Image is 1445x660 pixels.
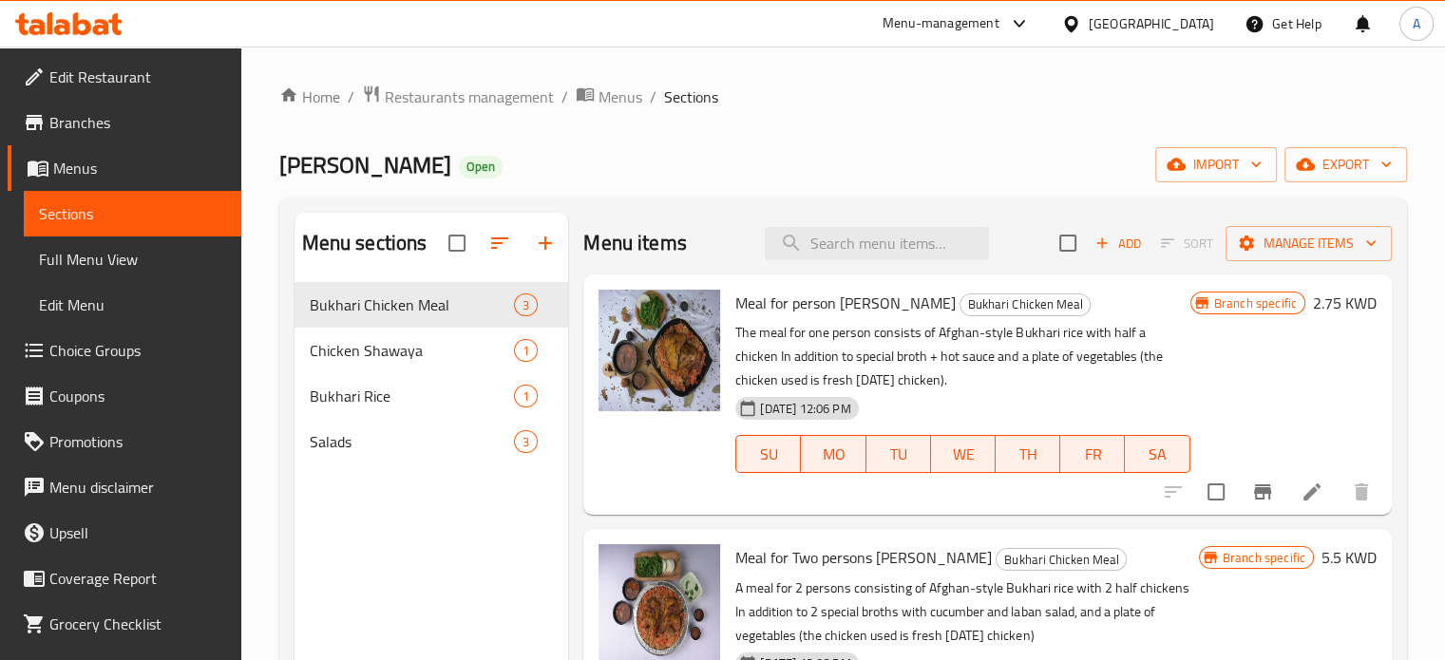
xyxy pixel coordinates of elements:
button: SA [1125,435,1189,473]
span: Menus [53,157,226,179]
h6: 5.5 KWD [1321,544,1377,571]
a: Edit menu item [1301,481,1323,503]
span: Bukhari Chicken Meal [960,293,1090,315]
div: items [514,293,538,316]
span: TH [1003,441,1053,468]
a: Edit Menu [24,282,241,328]
button: Branch-specific-item [1240,469,1285,515]
span: Select to update [1196,472,1236,512]
p: A meal for 2 persons consisting of Afghan-style Bukhari rice with 2 half chickens In addition to ... [735,576,1198,648]
button: export [1284,147,1407,182]
span: Select section first [1149,229,1226,258]
input: search [765,227,989,260]
span: Chicken Shawaya [310,339,515,362]
h6: 2.75 KWD [1313,290,1377,316]
span: Choice Groups [49,339,226,362]
button: Add [1088,229,1149,258]
nav: breadcrumb [279,85,1407,109]
span: Add item [1088,229,1149,258]
a: Choice Groups [8,328,241,373]
span: Sections [39,202,226,225]
button: Add section [523,220,568,266]
a: Menus [576,85,642,109]
button: import [1155,147,1277,182]
div: Menu-management [883,12,999,35]
span: 3 [515,296,537,314]
span: export [1300,153,1392,177]
span: Select section [1048,223,1088,263]
div: Bukhari Chicken Meal [960,293,1091,316]
a: Menus [8,145,241,191]
li: / [348,85,354,108]
a: Promotions [8,419,241,464]
a: Edit Restaurant [8,54,241,100]
li: / [561,85,568,108]
span: Full Menu View [39,248,226,271]
span: Bukhari Chicken Meal [997,549,1126,571]
span: Branch specific [1207,294,1304,312]
span: Manage items [1241,232,1377,255]
span: Branch specific [1215,549,1313,567]
div: items [514,385,538,407]
div: Salads3 [295,419,569,464]
img: Meal for person Bukhari Khan Shawaya [599,290,720,411]
span: Promotions [49,430,226,453]
span: import [1170,153,1262,177]
span: Grocery Checklist [49,613,226,635]
span: Coupons [49,385,226,407]
div: Chicken Shawaya1 [295,328,569,373]
div: items [514,339,538,362]
span: Edit Restaurant [49,66,226,88]
nav: Menu sections [295,274,569,472]
button: FR [1060,435,1125,473]
span: Upsell [49,521,226,544]
button: MO [801,435,865,473]
span: Sort sections [477,220,523,266]
span: SU [744,441,793,468]
span: Branches [49,111,226,134]
span: Meal for person [PERSON_NAME] [735,289,956,317]
span: Coverage Report [49,567,226,590]
div: Bukhari Chicken Meal3 [295,282,569,328]
span: 3 [515,433,537,451]
button: TU [866,435,931,473]
div: Open [459,156,503,179]
a: Grocery Checklist [8,601,241,647]
span: Menus [599,85,642,108]
span: Menu disclaimer [49,476,226,499]
span: MO [808,441,858,468]
a: Coupons [8,373,241,419]
span: A [1413,13,1420,34]
span: [PERSON_NAME] [279,143,451,186]
h2: Menu items [583,229,687,257]
button: delete [1339,469,1384,515]
span: Bukhari Rice [310,385,515,407]
button: SU [735,435,801,473]
span: Restaurants management [385,85,554,108]
span: Bukhari Chicken Meal [310,293,515,316]
div: Bukhari Rice1 [295,373,569,419]
p: The meal for one person consists of Afghan-style Bukhari rice with half a chicken In addition to ... [735,321,1189,392]
li: / [650,85,656,108]
button: WE [931,435,996,473]
a: Menu disclaimer [8,464,241,510]
a: Restaurants management [362,85,554,109]
span: Open [459,159,503,175]
div: Bukhari Chicken Meal [996,548,1127,571]
span: Salads [310,430,515,453]
button: Manage items [1226,226,1392,261]
div: [GEOGRAPHIC_DATA] [1089,13,1214,34]
a: Full Menu View [24,236,241,282]
div: items [514,430,538,453]
span: Edit Menu [39,293,226,316]
span: Add [1093,233,1144,255]
span: 1 [515,342,537,360]
a: Sections [24,191,241,236]
span: 1 [515,387,537,405]
a: Coverage Report [8,556,241,601]
button: TH [996,435,1060,473]
a: Branches [8,100,241,145]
